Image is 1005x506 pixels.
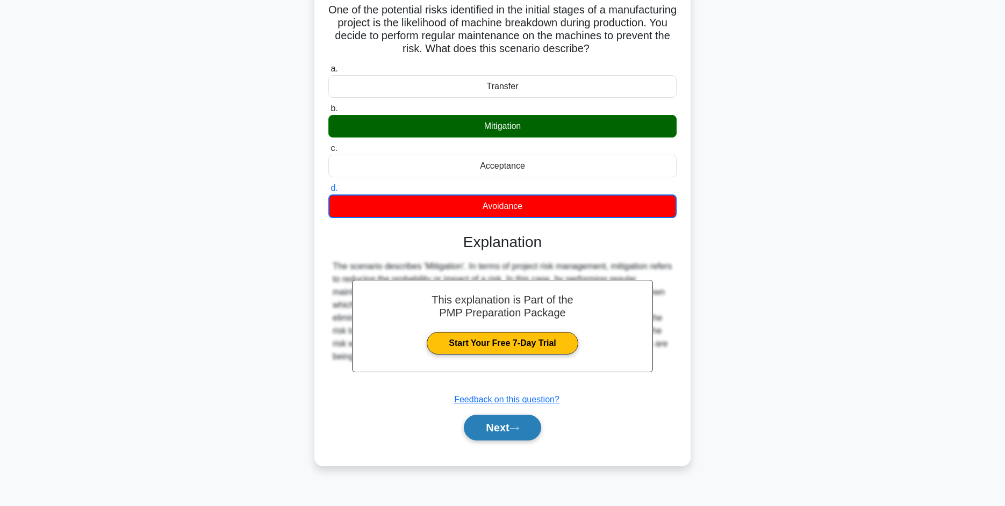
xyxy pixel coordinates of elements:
div: Transfer [328,75,677,98]
button: Next [464,415,541,440]
h5: One of the potential risks identified in the initial stages of a manufacturing project is the lik... [327,3,678,56]
span: a. [331,64,338,73]
span: c. [331,143,337,153]
div: Acceptance [328,155,677,177]
div: The scenario describes 'Mitigation'. In terms of project risk management, mitigation refers to re... [333,260,672,363]
div: Mitigation [328,115,677,138]
span: d. [331,183,338,192]
a: Feedback on this question? [454,395,559,404]
a: Start Your Free 7-Day Trial [427,332,578,355]
div: Avoidance [328,194,677,218]
h3: Explanation [335,233,670,251]
span: b. [331,104,338,113]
